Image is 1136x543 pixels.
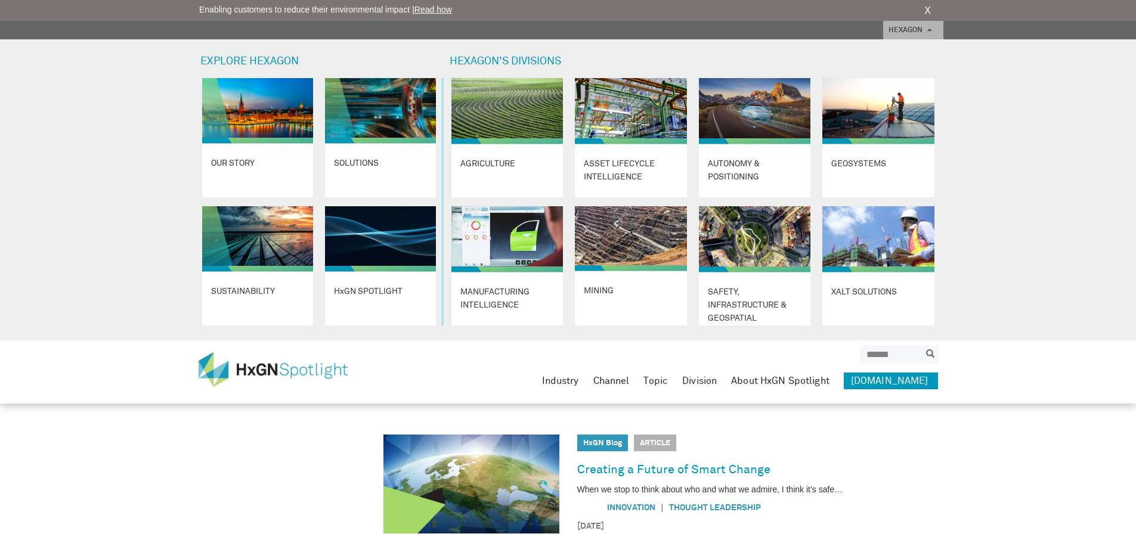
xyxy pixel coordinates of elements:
a: [DOMAIN_NAME] [844,373,938,389]
time: [DATE] [577,520,932,533]
a: X [924,4,931,18]
span: Enabling customers to reduce their environmental impact | [199,4,452,16]
a: Learn More [325,78,436,197]
a: HEXAGON [883,21,943,39]
a: About HxGN Spotlight [731,373,829,389]
a: Thought Leadership [669,504,761,512]
a: Division [682,373,717,389]
a: Hexagon Geosystems [822,78,934,197]
a: Innovation [607,504,655,512]
h2: EXPLORE HEXAGON [200,57,438,66]
span: Article [634,435,676,451]
a: Topic [643,373,668,389]
img: HxGN Spotlight [199,352,366,387]
p: When we stop to think about who and what we admire, I think it’s safe… [577,484,932,495]
a: Creating a Future of Smart Change [577,460,770,479]
a: Learn More [202,206,313,325]
img: Creating a Future of Smart Change [383,435,559,533]
a: Industry [542,373,579,389]
a: HxGN Blog [583,439,622,447]
h2: HEXAGON'S DIVISIONS [450,57,936,66]
span: | [655,501,670,514]
a: Hexagon Agriculture [451,78,564,197]
a: Read how [414,5,452,14]
a: Learn More [325,206,436,325]
a: Channel [593,373,630,389]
